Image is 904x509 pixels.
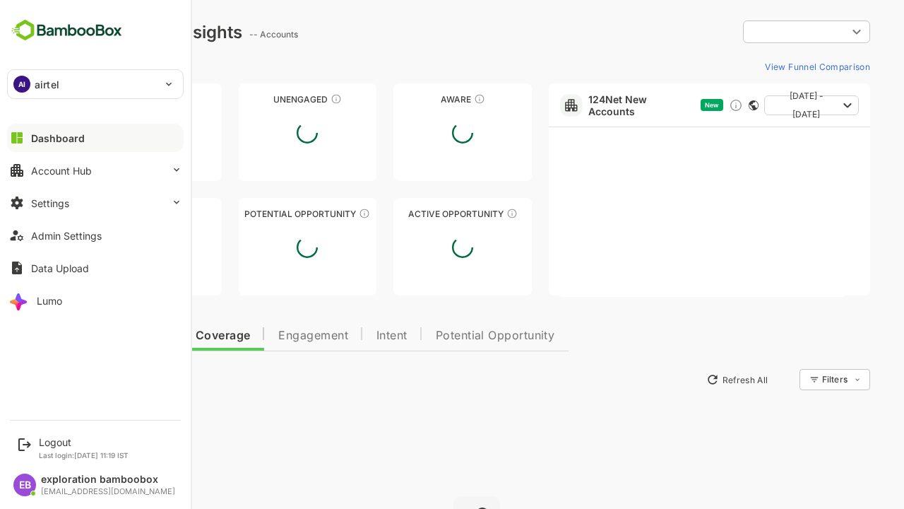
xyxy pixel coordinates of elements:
[457,208,468,219] div: These accounts have open opportunities which might be at any of the Sales Stages
[31,197,69,209] div: Settings
[39,451,129,460] p: Last login: [DATE] 11:19 IST
[41,487,175,496] div: [EMAIL_ADDRESS][DOMAIN_NAME]
[771,367,821,392] div: Filters
[699,100,709,110] div: This card does not support filter and segments
[726,87,788,124] span: [DATE] - [DATE]
[48,330,201,341] span: Data Quality and Coverage
[679,98,694,112] div: Discover new ICP-fit accounts showing engagement — via intent surges, anonymous website visits, L...
[7,221,184,250] button: Admin Settings
[126,93,137,105] div: These accounts have not been engaged with for a defined time period
[424,93,436,105] div: These accounts have just entered the buying cycle and need further nurturing
[13,474,36,496] div: EB
[7,17,126,44] img: BambooboxFullLogoMark.5f36c76dfaba33ec1ec1367b70bb1252.svg
[715,95,809,115] button: [DATE] - [DATE]
[281,93,292,105] div: These accounts have not shown enough engagement and need nurturing
[34,94,172,105] div: Unreached
[327,330,358,341] span: Intent
[7,286,184,315] button: Lumo
[539,93,646,117] a: 124Net New Accounts
[189,94,328,105] div: Unengaged
[710,55,821,78] button: View Funnel Comparison
[37,295,62,307] div: Lumo
[7,254,184,282] button: Data Upload
[7,156,184,185] button: Account Hub
[694,19,821,45] div: ​
[8,70,183,98] div: AIairtel
[200,29,253,40] ag: -- Accounts
[31,132,85,144] div: Dashboard
[309,208,321,219] div: These accounts are MQAs and can be passed on to Inside Sales
[31,230,102,242] div: Admin Settings
[41,474,175,486] div: exploration bamboobox
[31,165,92,177] div: Account Hub
[34,367,137,392] button: New Insights
[650,368,725,391] button: Refresh All
[39,436,129,448] div: Logout
[655,101,670,109] span: New
[35,77,59,92] p: airtel
[773,374,798,385] div: Filters
[7,124,184,152] button: Dashboard
[34,209,172,219] div: Engaged
[386,330,506,341] span: Potential Opportunity
[344,209,482,219] div: Active Opportunity
[31,262,89,274] div: Data Upload
[229,330,299,341] span: Engagement
[189,209,328,219] div: Potential Opportunity
[13,76,30,93] div: AI
[34,22,193,42] div: Dashboard Insights
[119,208,131,219] div: These accounts are warm, further nurturing would qualify them to MQAs
[7,189,184,217] button: Settings
[344,94,482,105] div: Aware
